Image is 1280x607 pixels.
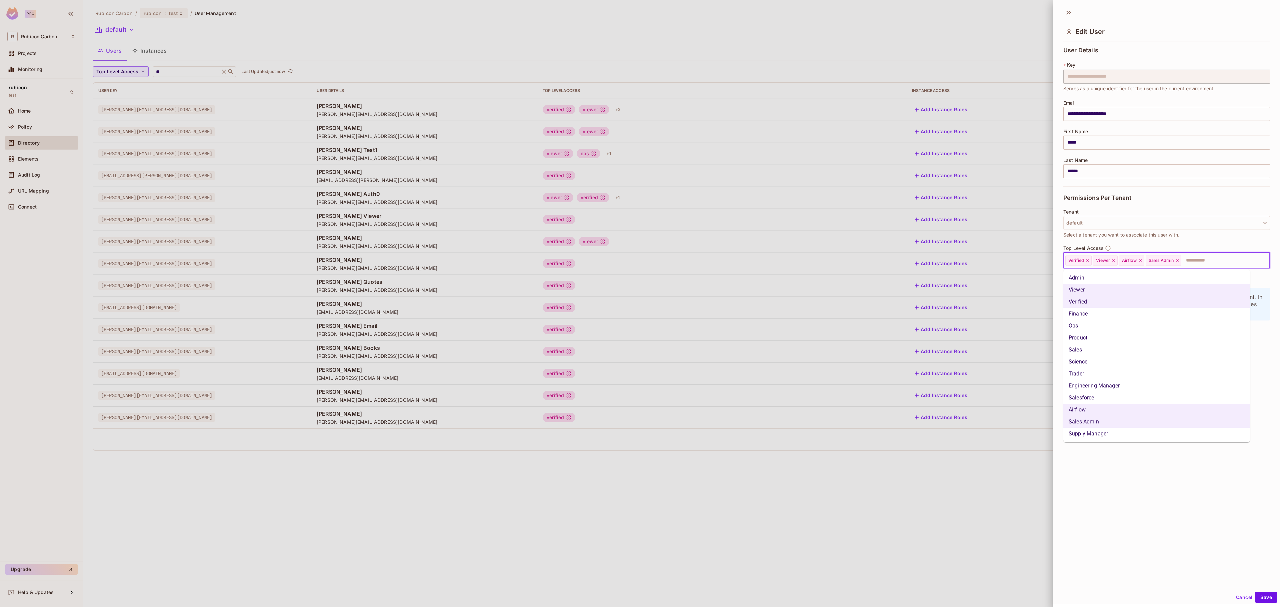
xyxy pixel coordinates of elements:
[1063,216,1270,230] button: default
[1063,428,1250,440] li: Supply Manager
[1065,256,1092,266] div: Verified
[1063,344,1250,356] li: Sales
[1063,246,1104,251] span: Top Level Access
[1063,308,1250,320] li: Finance
[1063,195,1131,201] span: Permissions Per Tenant
[1063,380,1250,392] li: Engineering Manager
[1063,392,1250,404] li: Salesforce
[1075,28,1105,36] span: Edit User
[1149,258,1174,263] span: Sales Admin
[1063,320,1250,332] li: Ops
[1068,258,1084,263] span: Verified
[1122,258,1137,263] span: Airflow
[1233,592,1255,603] button: Cancel
[1063,158,1088,163] span: Last Name
[1093,256,1118,266] div: Viewer
[1063,332,1250,344] li: Product
[1063,356,1250,368] li: Science
[1063,368,1250,380] li: Trader
[1119,256,1144,266] div: Airflow
[1063,284,1250,296] li: Viewer
[1063,272,1250,284] li: Admin
[1063,129,1088,134] span: First Name
[1063,296,1250,308] li: Verified
[1096,258,1110,263] span: Viewer
[1067,62,1075,68] span: Key
[1063,209,1079,215] span: Tenant
[1063,47,1098,54] span: User Details
[1063,404,1250,416] li: Airflow
[1063,85,1215,92] span: Serves as a unique identifier for the user in the current environment.
[1063,100,1076,106] span: Email
[1063,231,1179,239] span: Select a tenant you want to associate this user with.
[1255,592,1277,603] button: Save
[1146,256,1181,266] div: Sales Admin
[1063,416,1250,428] li: Sales Admin
[1266,260,1268,261] button: Close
